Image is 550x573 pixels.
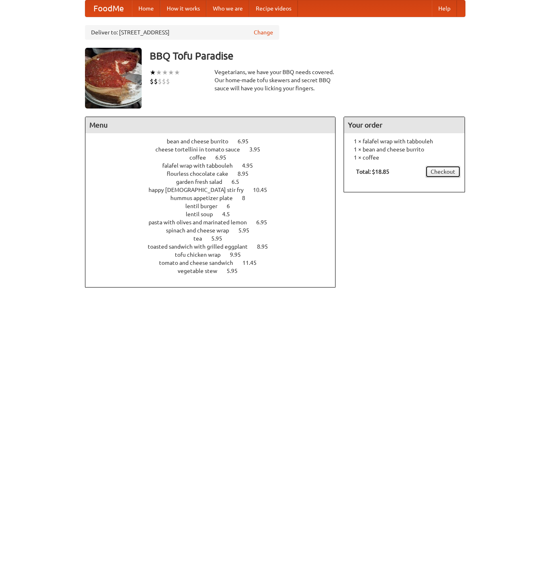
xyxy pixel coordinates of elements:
[242,260,265,266] span: 11.45
[178,268,253,274] a: vegetable stew 5.95
[167,138,236,145] span: bean and cheese burrito
[211,235,230,242] span: 5.95
[166,227,264,234] a: spinach and cheese wrap 5.95
[185,203,245,209] a: lentil burger 6
[348,137,461,145] li: 1 × falafel wrap with tabbouleh
[193,235,210,242] span: tea
[253,187,275,193] span: 10.45
[175,251,256,258] a: tofu chicken wrap 9.95
[85,48,142,109] img: angular.jpg
[193,235,237,242] a: tea 5.95
[150,77,154,86] li: $
[170,195,241,201] span: hummus appetizer plate
[186,211,245,217] a: lentil soup 4.5
[186,211,221,217] span: lentil soup
[238,170,257,177] span: 8.95
[215,154,234,161] span: 6.95
[168,68,174,77] li: ★
[167,170,236,177] span: flourless chocolate cake
[257,243,276,250] span: 8.95
[162,162,268,169] a: falafel wrap with tabbouleh 4.95
[425,166,461,178] a: Checkout
[149,219,282,226] a: pasta with olives and marinated lemon 6.95
[160,0,206,17] a: How it works
[170,195,260,201] a: hummus appetizer plate 8
[148,243,283,250] a: toasted sandwich with grilled eggplant 8.95
[222,211,238,217] span: 4.5
[150,68,156,77] li: ★
[348,153,461,162] li: 1 × coffee
[155,146,248,153] span: cheese tortellini in tomato sauce
[348,145,461,153] li: 1 × bean and cheese burrito
[249,146,268,153] span: 3.95
[206,0,249,17] a: Who we are
[85,117,336,133] h4: Menu
[227,268,246,274] span: 5.95
[231,179,247,185] span: 6.5
[176,179,230,185] span: garden fresh salad
[85,25,279,40] div: Deliver to: [STREET_ADDRESS]
[162,68,168,77] li: ★
[132,0,160,17] a: Home
[178,268,225,274] span: vegetable stew
[85,0,132,17] a: FoodMe
[175,251,229,258] span: tofu chicken wrap
[162,162,241,169] span: falafel wrap with tabbouleh
[149,187,252,193] span: happy [DEMOGRAPHIC_DATA] stir fry
[356,168,389,175] b: Total: $18.85
[254,28,273,36] a: Change
[159,260,272,266] a: tomato and cheese sandwich 11.45
[230,251,249,258] span: 9.95
[149,187,282,193] a: happy [DEMOGRAPHIC_DATA] stir fry 10.45
[242,195,253,201] span: 8
[159,260,241,266] span: tomato and cheese sandwich
[227,203,238,209] span: 6
[167,170,263,177] a: flourless chocolate cake 8.95
[176,179,254,185] a: garden fresh salad 6.5
[185,203,225,209] span: lentil burger
[189,154,214,161] span: coffee
[156,68,162,77] li: ★
[166,227,237,234] span: spinach and cheese wrap
[154,77,158,86] li: $
[242,162,261,169] span: 4.95
[167,138,263,145] a: bean and cheese burrito 6.95
[256,219,275,226] span: 6.95
[166,77,170,86] li: $
[238,138,257,145] span: 6.95
[189,154,241,161] a: coffee 6.95
[249,0,298,17] a: Recipe videos
[149,219,255,226] span: pasta with olives and marinated lemon
[214,68,336,92] div: Vegetarians, we have your BBQ needs covered. Our home-made tofu skewers and secret BBQ sauce will...
[174,68,180,77] li: ★
[432,0,457,17] a: Help
[238,227,257,234] span: 5.95
[155,146,275,153] a: cheese tortellini in tomato sauce 3.95
[344,117,465,133] h4: Your order
[162,77,166,86] li: $
[150,48,465,64] h3: BBQ Tofu Paradise
[148,243,256,250] span: toasted sandwich with grilled eggplant
[158,77,162,86] li: $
